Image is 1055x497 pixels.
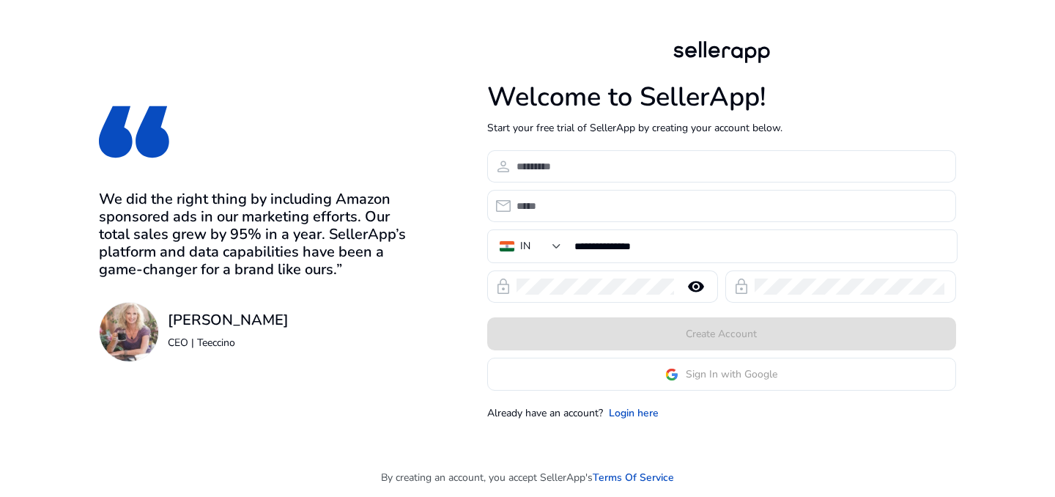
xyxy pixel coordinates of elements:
h3: We did the right thing by including Amazon sponsored ads in our marketing efforts. Our total sale... [99,191,412,279]
h1: Welcome to SellerApp! [487,81,956,113]
span: lock [495,278,512,295]
span: person [495,158,512,175]
h3: [PERSON_NAME] [168,312,289,329]
span: email [495,197,512,215]
div: IN [520,238,530,254]
p: CEO | Teeccino [168,335,289,350]
p: Start your free trial of SellerApp by creating your account below. [487,120,956,136]
span: lock [733,278,750,295]
a: Terms Of Service [593,470,674,485]
mat-icon: remove_red_eye [678,278,714,295]
p: Already have an account? [487,405,603,421]
a: Login here [609,405,659,421]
